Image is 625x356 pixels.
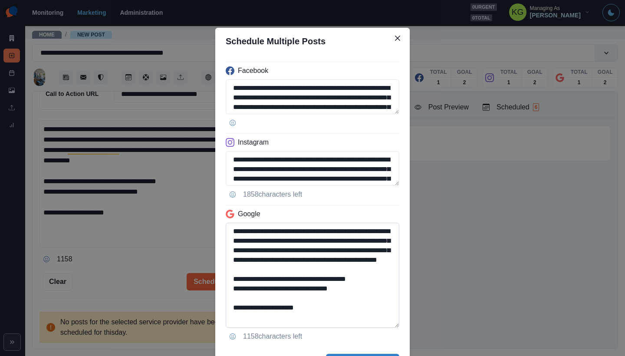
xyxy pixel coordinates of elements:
button: Opens Emoji Picker [226,330,240,343]
p: Facebook [238,66,268,76]
p: Google [238,209,260,219]
button: Close [391,31,405,45]
button: Opens Emoji Picker [226,116,240,130]
header: Schedule Multiple Posts [215,28,410,55]
p: 1858 characters left [243,189,302,200]
p: Instagram [238,137,269,148]
p: 1158 characters left [243,331,302,342]
button: Opens Emoji Picker [226,188,240,201]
